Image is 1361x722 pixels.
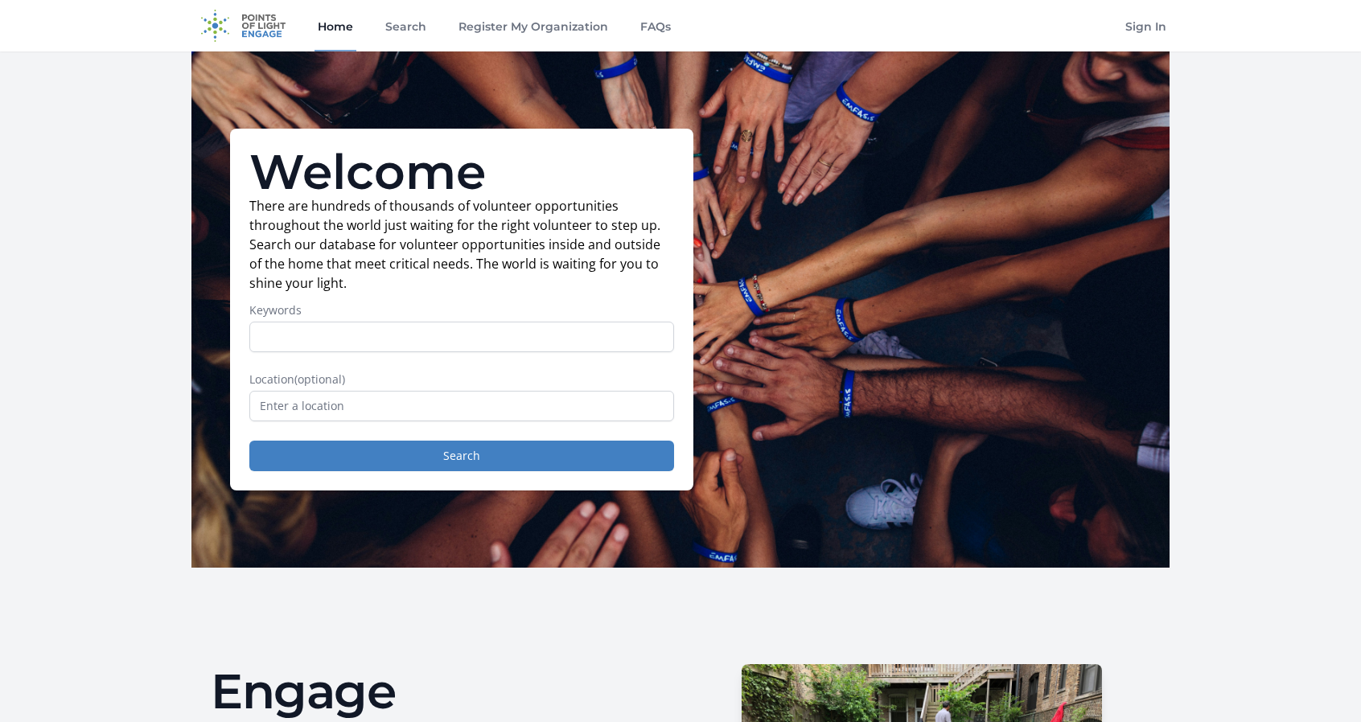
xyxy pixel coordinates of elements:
label: Location [249,371,674,388]
button: Search [249,441,674,471]
span: (optional) [294,371,345,387]
input: Enter a location [249,391,674,421]
p: There are hundreds of thousands of volunteer opportunities throughout the world just waiting for ... [249,196,674,293]
label: Keywords [249,302,674,318]
h2: Engage [211,667,668,716]
h1: Welcome [249,148,674,196]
